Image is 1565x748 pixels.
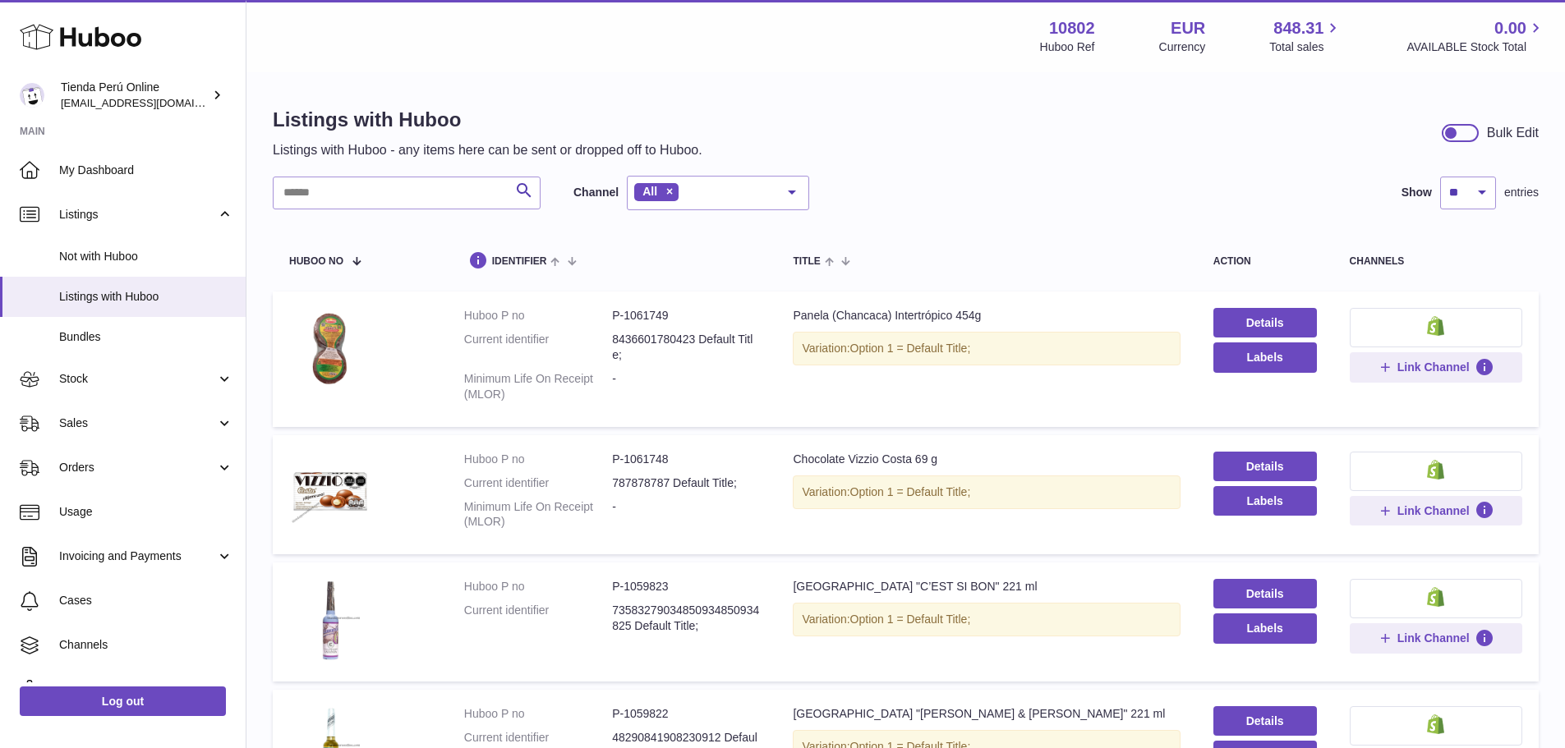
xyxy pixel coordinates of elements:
[793,452,1180,467] div: Chocolate Vizzio Costa 69 g
[1427,460,1444,480] img: shopify-small.png
[1213,706,1317,736] a: Details
[793,332,1180,365] div: Variation:
[464,371,612,402] dt: Minimum Life On Receipt (MLOR)
[1397,631,1470,645] span: Link Channel
[1397,503,1470,518] span: Link Channel
[289,256,343,267] span: Huboo no
[1213,452,1317,481] a: Details
[59,593,233,608] span: Cases
[1213,486,1317,516] button: Labels
[59,460,216,475] span: Orders
[612,475,760,491] dd: 787878787 Default Title;
[1350,623,1522,653] button: Link Channel
[59,548,216,564] span: Invoicing and Payments
[59,371,216,387] span: Stock
[642,185,657,198] span: All
[1213,579,1317,608] a: Details
[1427,714,1444,734] img: shopify-small.png
[1402,185,1432,200] label: Show
[464,452,612,467] dt: Huboo P no
[1406,39,1545,55] span: AVAILABLE Stock Total
[59,329,233,345] span: Bundles
[59,504,233,520] span: Usage
[1213,613,1317,643] button: Labels
[464,603,612,634] dt: Current identifier
[1159,39,1206,55] div: Currency
[289,308,371,390] img: Panela (Chancaca) Intertrópico 454g
[573,185,619,200] label: Channel
[1350,352,1522,382] button: Link Channel
[273,107,702,133] h1: Listings with Huboo
[1427,316,1444,336] img: shopify-small.png
[793,475,1180,509] div: Variation:
[1269,17,1342,55] a: 848.31 Total sales
[1040,39,1095,55] div: Huboo Ref
[1397,360,1470,374] span: Link Channel
[793,256,820,267] span: title
[793,579,1180,594] div: [GEOGRAPHIC_DATA] "C’EST SI BON" 221 ml
[612,371,760,402] dd: -
[464,499,612,530] dt: Minimum Life On Receipt (MLOR)
[612,706,760,722] dd: P-1059822
[464,332,612,363] dt: Current identifier
[1350,496,1522,525] button: Link Channel
[289,452,371,534] img: Chocolate Vizzio Costa 69 g
[273,141,702,159] p: Listings with Huboo - any items here can be sent or dropped off to Huboo.
[1213,308,1317,337] a: Details
[61,96,242,109] span: [EMAIL_ADDRESS][DOMAIN_NAME]
[59,415,216,431] span: Sales
[850,342,971,355] span: Option 1 = Default Title;
[1487,124,1539,142] div: Bulk Edit
[464,579,612,594] dt: Huboo P no
[20,686,226,716] a: Log out
[464,706,612,722] dt: Huboo P no
[59,249,233,264] span: Not with Huboo
[612,579,760,594] dd: P-1059823
[1494,17,1526,39] span: 0.00
[20,83,44,108] img: internalAdmin-10802@internal.huboo.com
[1213,256,1317,267] div: action
[1504,185,1539,200] span: entries
[850,613,971,626] span: Option 1 = Default Title;
[289,579,371,661] img: Colonia Lavanda "C’EST SI BON" 221 ml
[1273,17,1323,39] span: 848.31
[612,603,760,634] dd: 73583279034850934850934825 Default Title;
[1049,17,1095,39] strong: 10802
[59,207,216,223] span: Listings
[1213,342,1317,372] button: Labels
[793,308,1180,324] div: Panela (Chancaca) Intertrópico 454g
[1171,17,1205,39] strong: EUR
[1427,587,1444,607] img: shopify-small.png
[59,289,233,305] span: Listings with Huboo
[793,706,1180,722] div: [GEOGRAPHIC_DATA] "[PERSON_NAME] & [PERSON_NAME]" 221 ml
[464,475,612,491] dt: Current identifier
[59,681,233,697] span: Settings
[793,603,1180,636] div: Variation:
[492,256,547,267] span: identifier
[850,485,971,498] span: Option 1 = Default Title;
[612,308,760,324] dd: P-1061749
[1269,39,1342,55] span: Total sales
[612,332,760,363] dd: 8436601780423 Default Title;
[612,499,760,530] dd: -
[464,308,612,324] dt: Huboo P no
[59,163,233,178] span: My Dashboard
[1406,17,1545,55] a: 0.00 AVAILABLE Stock Total
[59,637,233,653] span: Channels
[61,80,209,111] div: Tienda Perú Online
[612,452,760,467] dd: P-1061748
[1350,256,1522,267] div: channels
